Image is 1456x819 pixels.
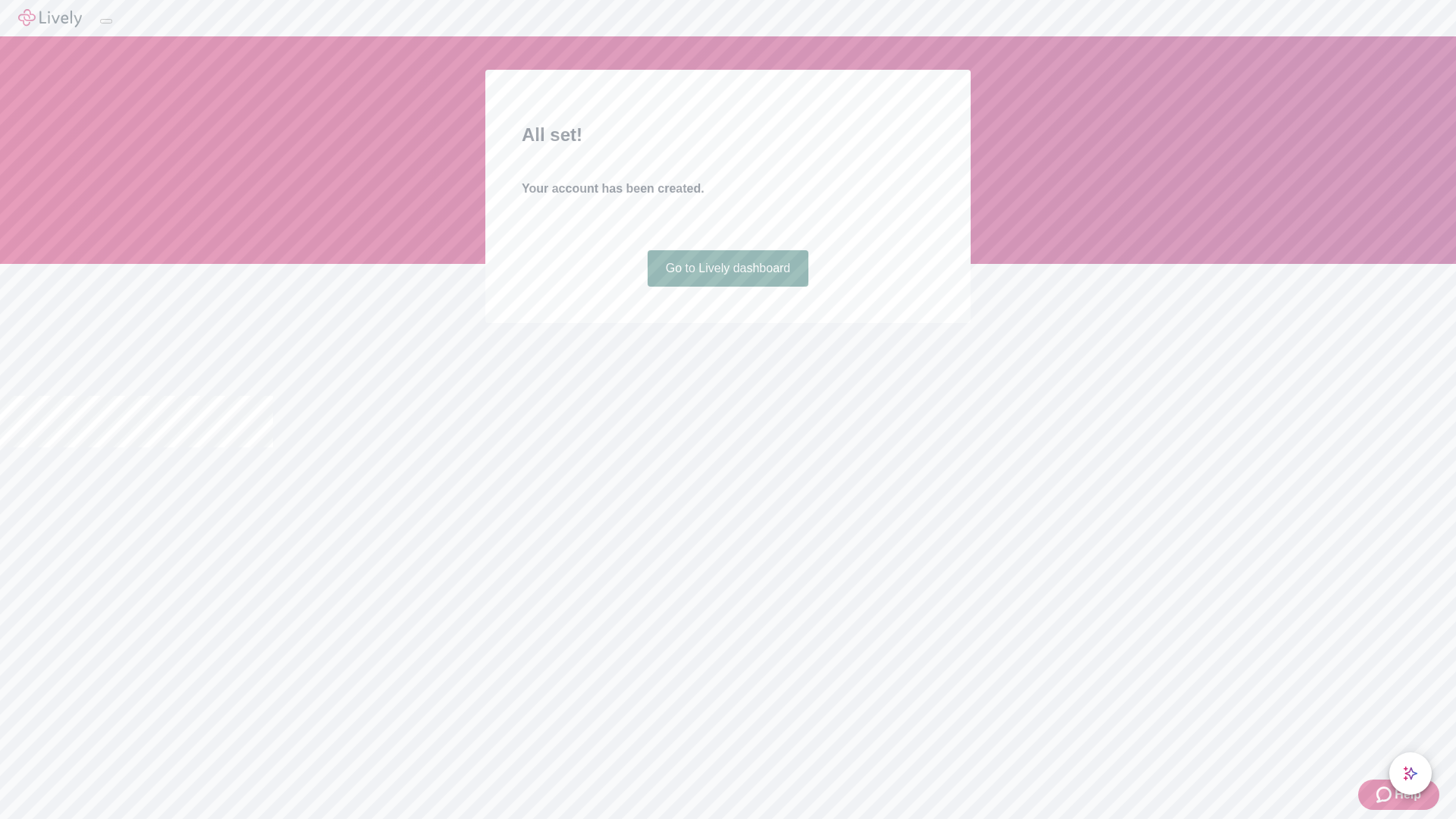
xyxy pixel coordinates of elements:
[100,19,112,24] button: Log out
[1358,780,1439,810] button: Zendesk support iconHelp
[522,180,934,198] h4: Your account has been created.
[1389,752,1432,795] button: chat
[648,250,809,287] a: Go to Lively dashboard
[522,121,934,149] h2: All set!
[1395,786,1421,804] span: Help
[1403,766,1418,781] svg: Lively AI Assistant
[1376,786,1395,804] svg: Zendesk support icon
[18,9,82,27] img: Lively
